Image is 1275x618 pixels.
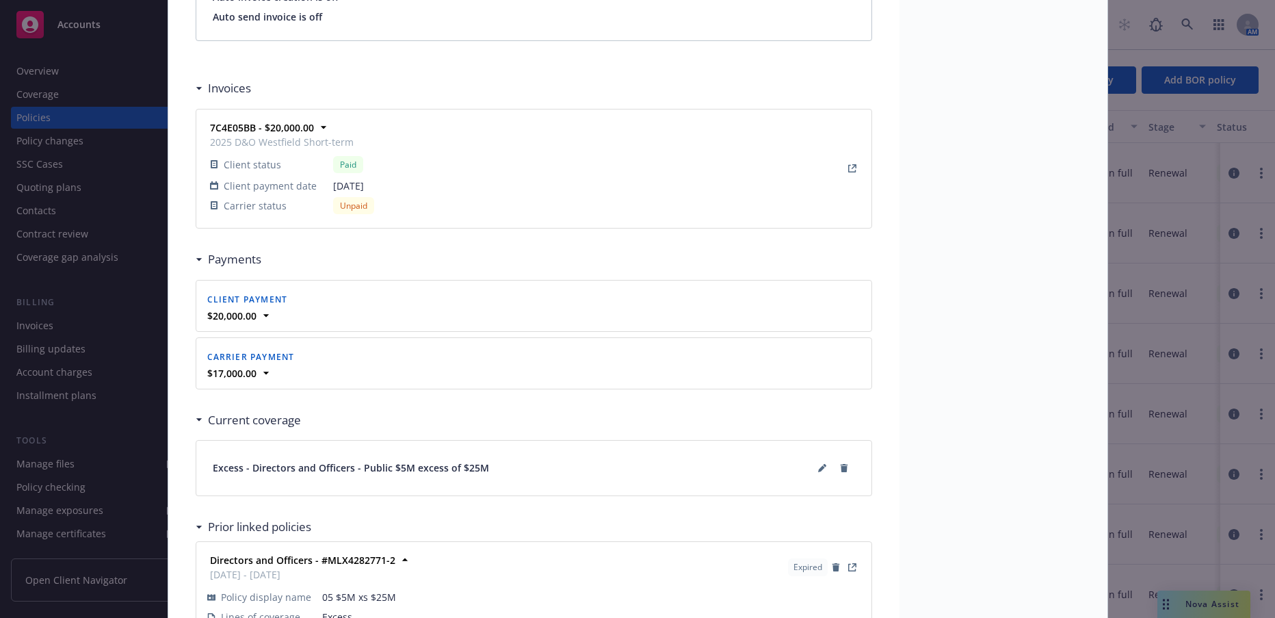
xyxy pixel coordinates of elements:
div: Paid [333,156,363,173]
a: View Invoice [844,160,860,177]
div: Payments [196,250,261,268]
div: Invoices [196,79,251,97]
h3: Payments [208,250,261,268]
a: View Policy [844,559,860,576]
strong: Directors and Officers - #MLX4282771-2 [210,554,395,567]
div: Prior linked policies [196,518,311,536]
strong: $17,000.00 [207,367,257,380]
span: 05 $5M xs $25M [322,590,860,604]
strong: 7C4E05BB - $20,000.00 [210,121,314,134]
h3: Invoices [208,79,251,97]
span: Carrier payment [207,351,295,363]
h3: Current coverage [208,411,301,429]
strong: $20,000.00 [207,309,257,322]
span: Client payment [207,294,288,305]
span: Client status [224,157,281,172]
span: Auto send invoice is off [213,10,855,24]
span: Policy display name [221,590,311,604]
span: Client payment date [224,179,317,193]
div: Current coverage [196,411,301,429]
span: [DATE] - [DATE] [210,567,395,582]
span: Expired [793,561,822,574]
span: Excess - Directors and Officers - Public $5M excess of $25M [213,461,489,475]
span: Carrier status [224,198,287,213]
div: Unpaid [333,197,374,214]
h3: Prior linked policies [208,518,311,536]
span: 2025 D&O Westfield Short-term [210,135,374,149]
span: [DATE] [333,179,374,193]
